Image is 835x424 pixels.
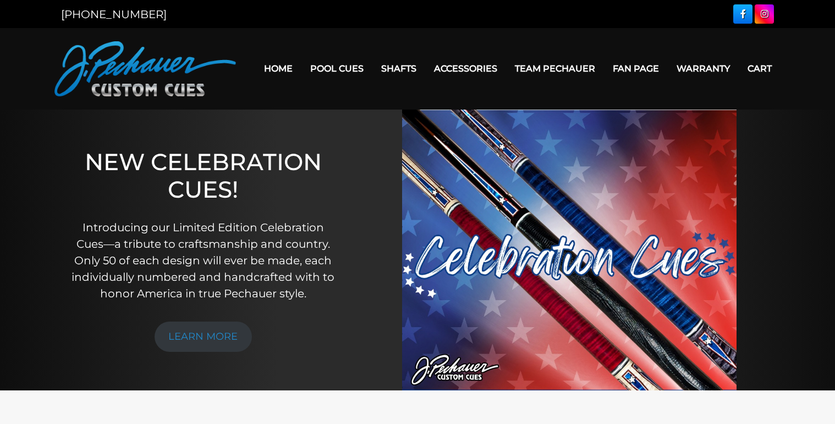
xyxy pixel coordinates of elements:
[372,55,425,83] a: Shafts
[739,55,781,83] a: Cart
[668,55,739,83] a: Warranty
[506,55,604,83] a: Team Pechauer
[604,55,668,83] a: Fan Page
[255,55,301,83] a: Home
[425,55,506,83] a: Accessories
[68,148,338,204] h1: NEW CELEBRATION CUES!
[155,322,252,352] a: LEARN MORE
[54,41,236,96] img: Pechauer Custom Cues
[301,55,372,83] a: Pool Cues
[61,8,167,21] a: [PHONE_NUMBER]
[68,219,338,302] p: Introducing our Limited Edition Celebration Cues—a tribute to craftsmanship and country. Only 50 ...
